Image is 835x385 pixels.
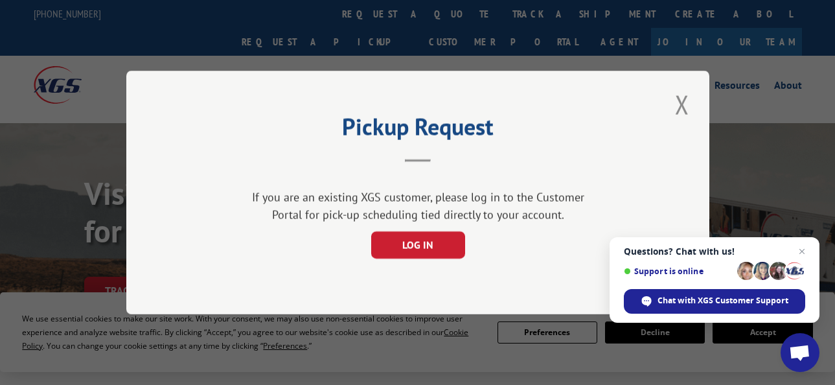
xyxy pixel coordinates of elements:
span: Chat with XGS Customer Support [624,289,805,314]
h2: Pickup Request [191,118,645,143]
span: Questions? Chat with us! [624,246,805,257]
a: LOG IN [371,240,464,251]
button: Close modal [671,87,693,122]
button: LOG IN [371,231,464,259]
div: If you are an existing XGS customer, please log in to the Customer Portal for pick-up scheduling ... [246,189,589,224]
span: Chat with XGS Customer Support [658,295,788,307]
a: Open chat [781,333,819,372]
span: Support is online [624,266,733,276]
